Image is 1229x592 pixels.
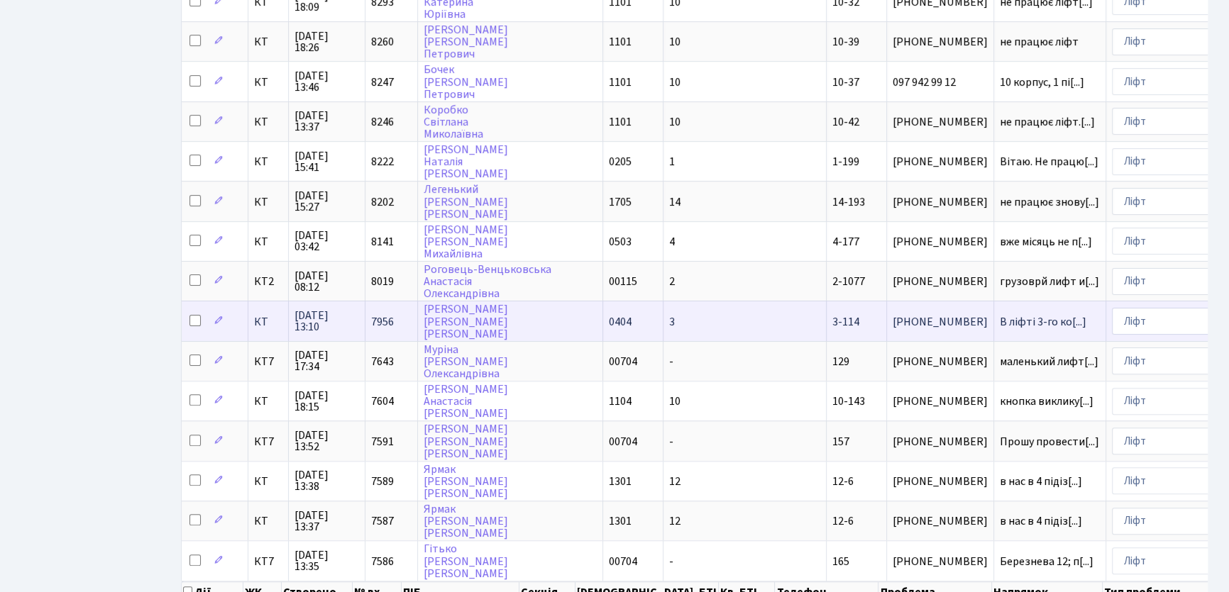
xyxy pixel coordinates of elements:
span: [PHONE_NUMBER] [893,436,988,447]
span: [DATE] 13:46 [294,70,359,93]
span: 1101 [609,74,632,90]
span: 00115 [609,274,637,289]
span: КТ7 [254,356,282,367]
span: 10 [669,114,680,130]
span: [DATE] 08:12 [294,270,359,293]
span: 10-39 [832,34,859,50]
span: 00704 [609,554,637,569]
span: [PHONE_NUMBER] [893,316,988,328]
span: КТ [254,196,282,208]
span: [PHONE_NUMBER] [893,196,988,208]
span: [PHONE_NUMBER] [893,36,988,48]
span: [PHONE_NUMBER] [893,356,988,367]
span: КТ7 [254,556,282,567]
span: 4 [669,234,675,250]
span: [DATE] 13:37 [294,510,359,532]
span: не працює ліфт.[...] [1000,114,1095,130]
span: 0205 [609,154,632,169]
span: 8019 [371,274,394,289]
a: [PERSON_NAME]Наталія[PERSON_NAME] [424,142,508,181]
span: [DATE] 03:42 [294,230,359,252]
span: 00704 [609,354,637,369]
a: Ярмак[PERSON_NAME][PERSON_NAME] [424,501,508,541]
span: 1101 [609,34,632,50]
a: Гітько[PERSON_NAME][PERSON_NAME] [424,542,508,581]
span: 14-193 [832,194,865,210]
span: 4-177 [832,234,859,250]
span: 1705 [609,194,632,210]
span: 097 942 99 12 [893,77,988,88]
span: КТ [254,316,282,328]
span: 157 [832,434,849,449]
span: 7604 [371,393,394,409]
span: 1104 [609,393,632,409]
span: в нас в 4 підіз[...] [1000,474,1082,489]
span: КТ [254,396,282,407]
span: Вітаю. Не працю[...] [1000,154,1098,169]
span: 1 [669,154,675,169]
a: [PERSON_NAME][PERSON_NAME]Михайлівна [424,222,508,262]
span: 12 [669,513,680,529]
span: 3-114 [832,314,859,330]
span: 00704 [609,434,637,449]
span: [PHONE_NUMBER] [893,236,988,247]
span: вже місяць не п[...] [1000,234,1092,250]
span: КТ [254,116,282,128]
span: [DATE] 13:52 [294,430,359,452]
span: 10 [669,74,680,90]
span: 12-6 [832,474,854,489]
span: - [669,554,673,569]
span: КТ [254,36,282,48]
span: 8202 [371,194,394,210]
a: [PERSON_NAME][PERSON_NAME][PERSON_NAME] [424,422,508,462]
a: [PERSON_NAME][PERSON_NAME][PERSON_NAME] [424,302,508,342]
span: в нас в 4 підіз[...] [1000,513,1082,529]
span: В ліфті 3-го ко[...] [1000,314,1086,330]
span: 1101 [609,114,632,130]
span: 0404 [609,314,632,330]
span: 14 [669,194,680,210]
span: 10 корпус, 1 пі[...] [1000,74,1084,90]
span: [DATE] 13:35 [294,549,359,572]
span: [PHONE_NUMBER] [893,556,988,567]
span: 1301 [609,474,632,489]
span: 7591 [371,434,394,449]
span: КТ2 [254,276,282,287]
span: 7587 [371,513,394,529]
span: КТ7 [254,436,282,447]
span: [DATE] 18:26 [294,30,359,53]
span: Прошу провести[...] [1000,434,1099,449]
span: маленький лифт[...] [1000,354,1098,369]
a: Бочек[PERSON_NAME]Петрович [424,62,508,102]
span: [DATE] 13:37 [294,110,359,133]
span: 8141 [371,234,394,250]
span: 2-1077 [832,274,865,289]
span: грузоврй лифт и[...] [1000,274,1099,289]
span: - [669,354,673,369]
span: 7589 [371,474,394,489]
span: [PHONE_NUMBER] [893,476,988,487]
span: 7643 [371,354,394,369]
span: [DATE] 15:27 [294,190,359,213]
a: КоробкоСвітланаМиколаївна [424,102,483,142]
span: Березнева 12; п[...] [1000,554,1093,569]
span: 12 [669,474,680,489]
span: 0503 [609,234,632,250]
span: 8246 [371,114,394,130]
span: КТ [254,77,282,88]
a: Роговець-ВенцьковськаАнастасіяОлександрівна [424,262,551,301]
span: 10 [669,393,680,409]
a: [PERSON_NAME]Анастасія[PERSON_NAME] [424,381,508,421]
span: 1301 [609,513,632,529]
span: 7586 [371,554,394,569]
span: [PHONE_NUMBER] [893,396,988,407]
span: [DATE] 17:34 [294,350,359,372]
span: 7956 [371,314,394,330]
span: 2 [669,274,675,289]
span: [DATE] 13:10 [294,310,359,333]
a: [PERSON_NAME][PERSON_NAME]Петрович [424,22,508,62]
span: 10 [669,34,680,50]
span: 129 [832,354,849,369]
span: 10-143 [832,393,865,409]
span: 8222 [371,154,394,169]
